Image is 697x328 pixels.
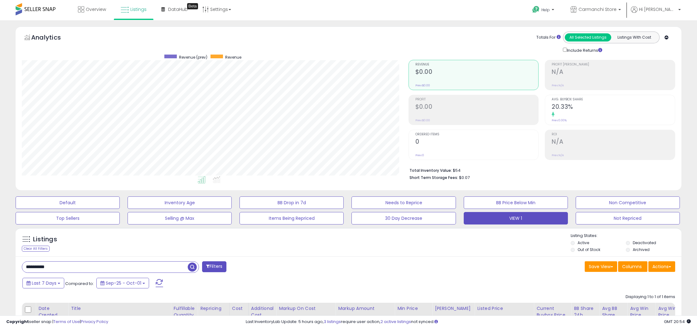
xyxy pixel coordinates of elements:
h2: 20.33% [552,103,675,112]
div: Title [71,305,168,312]
button: Inventory Age [128,196,232,209]
span: Sep-25 - Oct-01 [106,280,141,286]
button: Not Repriced [576,212,680,224]
p: Listing States: [571,233,681,239]
div: Current Buybox Price [536,305,569,318]
div: Include Returns [558,46,610,54]
a: 2 active listings [380,319,411,325]
a: Privacy Policy [81,319,108,325]
div: Listed Price [477,305,531,312]
small: Prev: $0.00 [415,84,430,87]
strong: Copyright [6,319,29,325]
div: BB Share 24h. [574,305,597,318]
span: Columns [622,263,642,270]
label: Deactivated [633,240,656,245]
div: Displaying 1 to 1 of 1 items [626,294,675,300]
b: Short Term Storage Fees: [409,175,458,180]
span: Profit [PERSON_NAME] [552,63,675,66]
div: Fulfillable Quantity [173,305,195,318]
div: Markup on Cost [279,305,333,312]
span: DataHub [168,6,188,12]
button: Sep-25 - Oct-01 [96,278,149,288]
span: $0.07 [459,175,470,181]
li: $54 [409,166,670,174]
span: 2025-10-9 20:54 GMT [664,319,691,325]
button: BB Price Below Min [464,196,568,209]
span: Ordered Items [415,133,539,136]
small: Prev: N/A [552,84,564,87]
span: Revenue [225,55,241,60]
button: BB Drop in 7d [240,196,344,209]
a: Hi [PERSON_NAME] [631,6,681,20]
div: Avg Win Price 24h. [658,305,681,325]
button: Save View [585,261,617,272]
div: Additional Cost [251,305,274,318]
th: The percentage added to the cost of goods (COGS) that forms the calculator for Min & Max prices. [276,303,336,327]
div: Markup Amount [338,305,392,312]
button: 30 Day Decrease [351,212,456,224]
label: Out of Stock [578,247,600,252]
label: Archived [633,247,650,252]
button: Default [16,196,120,209]
span: Carmanchi Store [578,6,617,12]
div: Min Price [397,305,429,312]
span: ROI [552,133,675,136]
button: Needs to Reprice [351,196,456,209]
small: Prev: $0.00 [415,118,430,122]
div: Last InventoryLab Update: 5 hours ago, require user action, not synced. [246,319,691,325]
a: Terms of Use [53,319,80,325]
div: [PERSON_NAME] [435,305,472,312]
div: Date Created [38,305,65,318]
h2: N/A [552,68,675,77]
button: Last 7 Days [22,278,64,288]
a: 3 listings [324,319,341,325]
div: Cost [232,305,246,312]
small: Prev: 0 [415,153,424,157]
button: Items Being Repriced [240,212,344,224]
div: seller snap | | [6,319,108,325]
h2: 0 [415,138,539,147]
button: Non Competitive [576,196,680,209]
span: Listings [130,6,147,12]
h5: Listings [33,235,57,244]
button: All Selected Listings [565,33,611,41]
span: Last 7 Days [32,280,56,286]
span: Profit [415,98,539,101]
button: VIEW 1 [464,212,568,224]
span: Revenue (prev) [179,55,207,60]
b: Total Inventory Value: [409,168,452,173]
small: Prev: N/A [552,153,564,157]
button: Actions [648,261,675,272]
span: Overview [86,6,106,12]
span: Compared to: [65,281,94,287]
i: Get Help [532,6,540,13]
button: Selling @ Max [128,212,232,224]
h2: N/A [552,138,675,147]
span: Help [541,7,550,12]
button: Filters [202,261,226,272]
button: Top Sellers [16,212,120,224]
button: Listings With Cost [611,33,657,41]
button: Columns [618,261,647,272]
h2: $0.00 [415,103,539,112]
h5: Analytics [31,33,73,43]
span: Hi [PERSON_NAME] [639,6,676,12]
div: Avg Win Price [630,305,653,318]
a: Help [527,1,560,20]
div: Totals For [536,35,561,41]
label: Active [578,240,589,245]
small: Prev: 0.00% [552,118,567,122]
span: Revenue [415,63,539,66]
div: Tooltip anchor [187,3,198,9]
h2: $0.00 [415,68,539,77]
div: Avg BB Share [602,305,625,318]
span: Avg. Buybox Share [552,98,675,101]
div: Clear All Filters [22,246,50,252]
div: Repricing [200,305,227,312]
